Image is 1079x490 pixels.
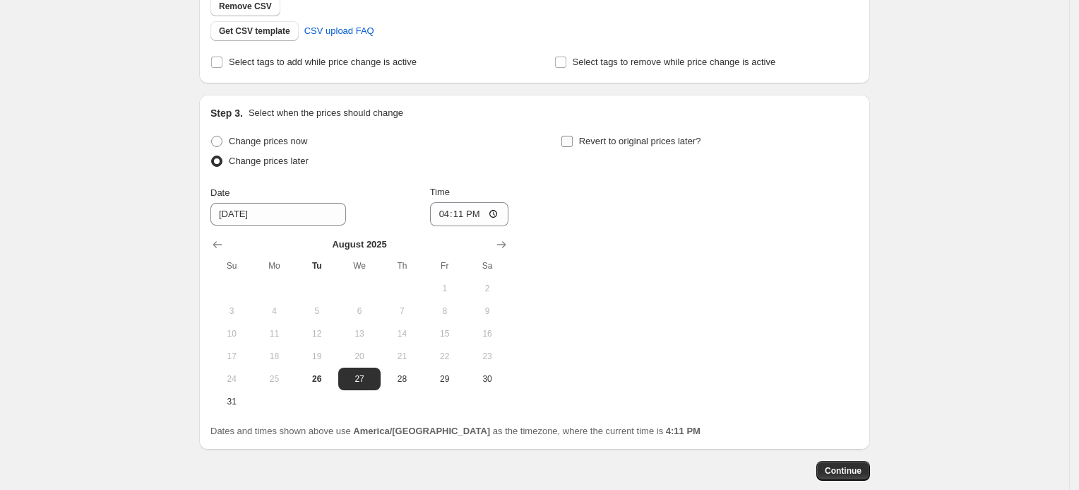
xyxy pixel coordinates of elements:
[210,345,253,368] button: Sunday August 17 2025
[386,373,417,385] span: 28
[216,305,247,317] span: 3
[386,305,417,317] span: 7
[430,202,509,226] input: 12:00
[210,21,299,41] button: Get CSV template
[253,300,295,322] button: Monday August 4 2025
[472,328,503,339] span: 16
[216,351,247,362] span: 17
[296,368,338,390] button: Today Tuesday August 26 2025
[338,345,381,368] button: Wednesday August 20 2025
[472,283,503,294] span: 2
[344,305,375,317] span: 6
[338,300,381,322] button: Wednesday August 6 2025
[302,260,333,272] span: Tu
[210,322,253,345] button: Sunday August 10 2025
[430,187,450,197] span: Time
[258,328,290,339] span: 11
[229,156,309,166] span: Change prices later
[302,328,333,339] span: 12
[429,260,460,272] span: Fr
[825,465,862,477] span: Continue
[296,300,338,322] button: Tuesday August 5 2025
[579,136,701,146] span: Revert to original prices later?
[424,300,466,322] button: Friday August 8 2025
[216,328,247,339] span: 10
[253,368,295,390] button: Monday August 25 2025
[386,351,417,362] span: 21
[381,300,423,322] button: Thursday August 7 2025
[466,368,508,390] button: Saturday August 30 2025
[344,373,375,385] span: 27
[302,305,333,317] span: 5
[424,322,466,345] button: Friday August 15 2025
[296,255,338,277] th: Tuesday
[424,277,466,300] button: Friday August 1 2025
[491,235,511,255] button: Show next month, September 2025
[216,396,247,407] span: 31
[466,277,508,300] button: Saturday August 2 2025
[353,426,490,436] b: America/[GEOGRAPHIC_DATA]
[210,390,253,413] button: Sunday August 31 2025
[386,328,417,339] span: 14
[210,300,253,322] button: Sunday August 3 2025
[472,260,503,272] span: Sa
[429,283,460,294] span: 1
[216,373,247,385] span: 24
[429,373,460,385] span: 29
[210,255,253,277] th: Sunday
[338,322,381,345] button: Wednesday August 13 2025
[424,345,466,368] button: Friday August 22 2025
[210,368,253,390] button: Sunday August 24 2025
[229,136,307,146] span: Change prices now
[344,260,375,272] span: We
[229,57,417,67] span: Select tags to add while price change is active
[338,255,381,277] th: Wednesday
[249,106,403,120] p: Select when the prices should change
[344,328,375,339] span: 13
[296,20,383,42] a: CSV upload FAQ
[472,373,503,385] span: 30
[253,255,295,277] th: Monday
[210,106,243,120] h2: Step 3.
[302,373,333,385] span: 26
[253,322,295,345] button: Monday August 11 2025
[381,345,423,368] button: Thursday August 21 2025
[219,25,290,37] span: Get CSV template
[429,328,460,339] span: 15
[208,235,227,255] button: Show previous month, July 2025
[381,255,423,277] th: Thursday
[210,203,346,226] input: 8/26/2025
[302,351,333,362] span: 19
[466,345,508,368] button: Saturday August 23 2025
[296,345,338,368] button: Tuesday August 19 2025
[216,260,247,272] span: Su
[381,368,423,390] button: Thursday August 28 2025
[253,345,295,368] button: Monday August 18 2025
[296,322,338,345] button: Tuesday August 12 2025
[381,322,423,345] button: Thursday August 14 2025
[258,373,290,385] span: 25
[258,305,290,317] span: 4
[472,351,503,362] span: 23
[466,300,508,322] button: Saturday August 9 2025
[429,351,460,362] span: 22
[472,305,503,317] span: 9
[210,187,229,198] span: Date
[338,368,381,390] button: Wednesday August 27 2025
[573,57,776,67] span: Select tags to remove while price change is active
[386,260,417,272] span: Th
[219,1,272,12] span: Remove CSV
[424,255,466,277] th: Friday
[466,255,508,277] th: Saturday
[210,426,701,436] span: Dates and times shown above use as the timezone, where the current time is
[304,24,374,38] span: CSV upload FAQ
[466,322,508,345] button: Saturday August 16 2025
[258,351,290,362] span: 18
[429,305,460,317] span: 8
[344,351,375,362] span: 20
[424,368,466,390] button: Friday August 29 2025
[816,461,870,481] button: Continue
[666,426,701,436] b: 4:11 PM
[258,260,290,272] span: Mo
